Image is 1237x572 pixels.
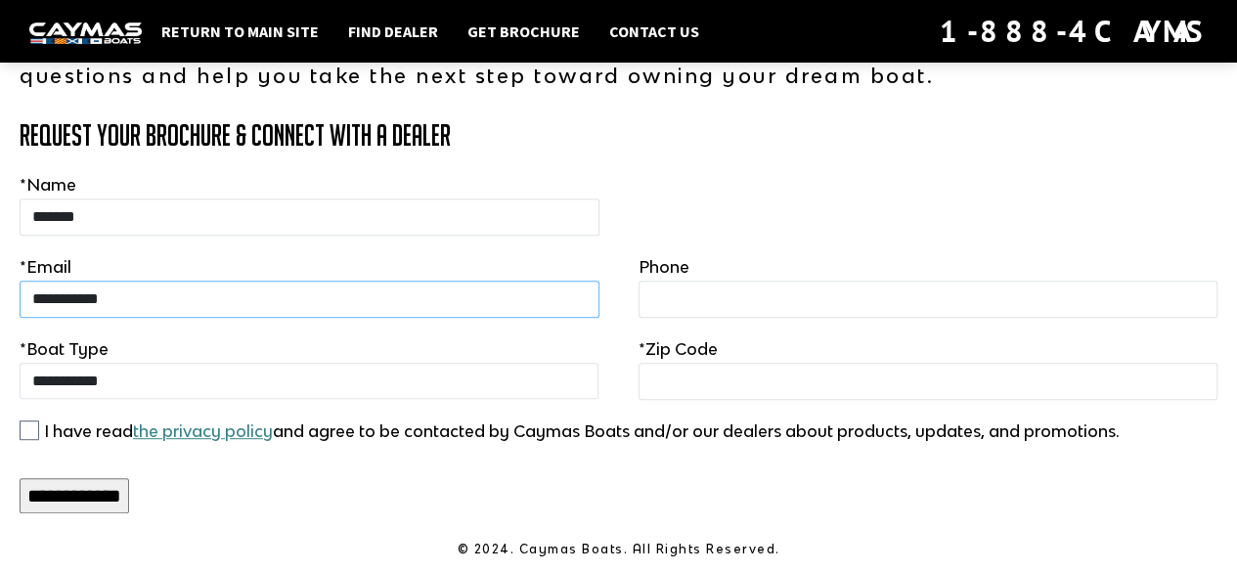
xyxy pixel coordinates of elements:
a: Get Brochure [458,19,590,44]
h3: Request Your Brochure & Connect with a Dealer [20,119,1217,152]
a: Contact Us [599,19,709,44]
a: the privacy policy [133,421,273,441]
label: Email [20,255,71,279]
p: © 2024. Caymas Boats. All Rights Reserved. [20,541,1217,558]
label: Boat Type [20,337,109,361]
label: Name [20,173,76,197]
a: Find Dealer [338,19,448,44]
label: Phone [639,255,689,279]
div: 1-888-4CAYMAS [940,10,1208,53]
a: Return to main site [152,19,329,44]
label: I have read and agree to be contacted by Caymas Boats and/or our dealers about products, updates,... [44,419,1120,443]
label: Zip Code [639,337,718,361]
img: white-logo-c9c8dbefe5ff5ceceb0f0178aa75bf4bb51f6bca0971e226c86eb53dfe498488.png [29,22,142,43]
